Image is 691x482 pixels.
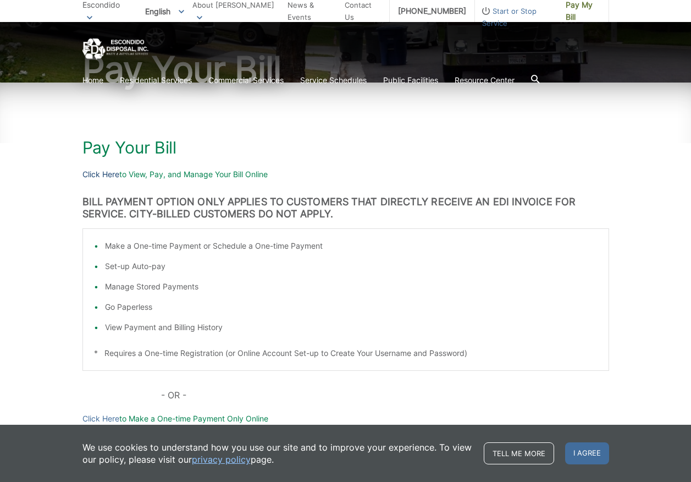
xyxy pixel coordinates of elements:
[455,74,515,86] a: Resource Center
[82,168,119,180] a: Click Here
[82,74,103,86] a: Home
[82,413,609,425] p: to Make a One-time Payment Only Online
[161,387,609,403] p: - OR -
[208,74,284,86] a: Commercial Services
[82,413,119,425] a: Click Here
[105,321,598,333] li: View Payment and Billing History
[300,74,367,86] a: Service Schedules
[82,168,609,180] p: to View, Pay, and Manage Your Bill Online
[94,347,598,359] p: * Requires a One-time Registration (or Online Account Set-up to Create Your Username and Password)
[82,441,473,465] p: We use cookies to understand how you use our site and to improve your experience. To view our pol...
[82,39,148,60] a: EDCD logo. Return to the homepage.
[120,74,192,86] a: Residential Services
[137,2,192,20] span: English
[192,453,251,465] a: privacy policy
[105,240,598,252] li: Make a One-time Payment or Schedule a One-time Payment
[484,442,554,464] a: Tell me more
[105,260,598,272] li: Set-up Auto-pay
[105,301,598,313] li: Go Paperless
[565,442,609,464] span: I agree
[82,196,609,220] h3: BILL PAYMENT OPTION ONLY APPLIES TO CUSTOMERS THAT DIRECTLY RECEIVE AN EDI INVOICE FOR SERVICE. C...
[383,74,438,86] a: Public Facilities
[82,138,609,157] h1: Pay Your Bill
[105,281,598,293] li: Manage Stored Payments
